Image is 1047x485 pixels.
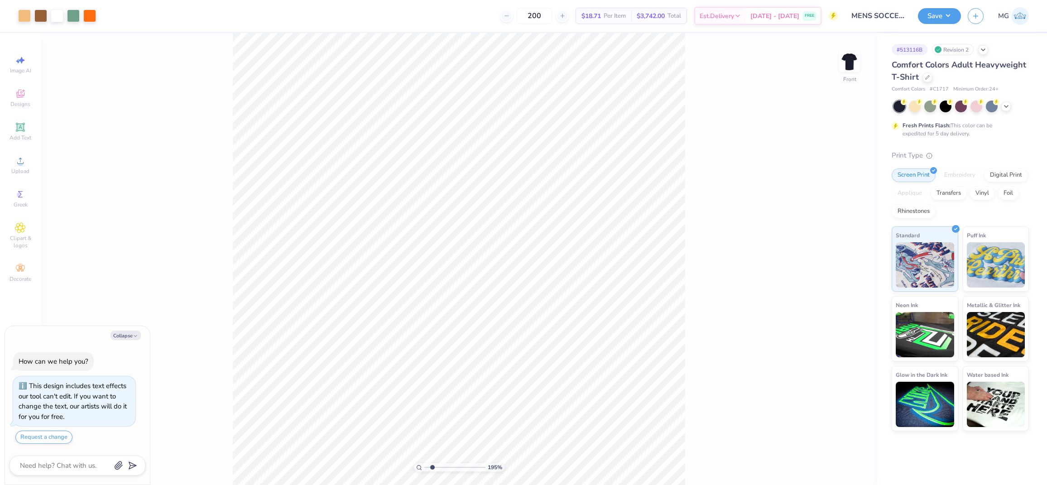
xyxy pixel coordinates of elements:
span: Per Item [604,11,626,21]
img: Neon Ink [896,312,954,357]
div: Rhinestones [892,205,936,218]
div: Foil [998,187,1019,200]
img: Water based Ink [967,382,1025,427]
a: MG [998,7,1029,25]
span: Decorate [10,275,31,283]
div: How can we help you? [19,357,88,366]
div: Digital Print [984,168,1028,182]
input: – – [517,8,552,24]
span: Total [668,11,681,21]
span: Greek [14,201,28,208]
span: Comfort Colors [892,86,925,93]
img: Metallic & Glitter Ink [967,312,1025,357]
span: Water based Ink [967,370,1009,379]
span: # C1717 [930,86,949,93]
div: This color can be expedited for 5 day delivery. [903,121,1014,138]
span: Comfort Colors Adult Heavyweight T-Shirt [892,59,1026,82]
span: Image AI [10,67,31,74]
button: Collapse [110,331,141,340]
span: [DATE] - [DATE] [750,11,799,21]
div: Print Type [892,150,1029,161]
div: Embroidery [938,168,981,182]
img: Standard [896,242,954,288]
span: Add Text [10,134,31,141]
div: This design includes text effects our tool can't edit. If you want to change the text, our artist... [19,381,127,421]
span: Est. Delivery [700,11,734,21]
span: 195 % [488,463,502,471]
div: Transfers [931,187,967,200]
div: # 513116B [892,44,927,55]
span: Clipart & logos [5,235,36,249]
span: Upload [11,168,29,175]
span: FREE [805,13,814,19]
img: Puff Ink [967,242,1025,288]
div: Applique [892,187,928,200]
button: Request a change [15,431,72,444]
img: Front [840,53,859,71]
span: Standard [896,230,920,240]
span: MG [998,11,1009,21]
button: Save [918,8,961,24]
input: Untitled Design [845,7,911,25]
strong: Fresh Prints Flash: [903,122,951,129]
div: Revision 2 [932,44,974,55]
span: Metallic & Glitter Ink [967,300,1020,310]
div: Vinyl [970,187,995,200]
span: $3,742.00 [637,11,665,21]
span: Glow in the Dark Ink [896,370,947,379]
img: Mary Grace [1011,7,1029,25]
span: $18.71 [581,11,601,21]
span: Puff Ink [967,230,986,240]
span: Minimum Order: 24 + [953,86,999,93]
div: Screen Print [892,168,936,182]
span: Designs [10,101,30,108]
div: Front [843,75,856,83]
span: Neon Ink [896,300,918,310]
img: Glow in the Dark Ink [896,382,954,427]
